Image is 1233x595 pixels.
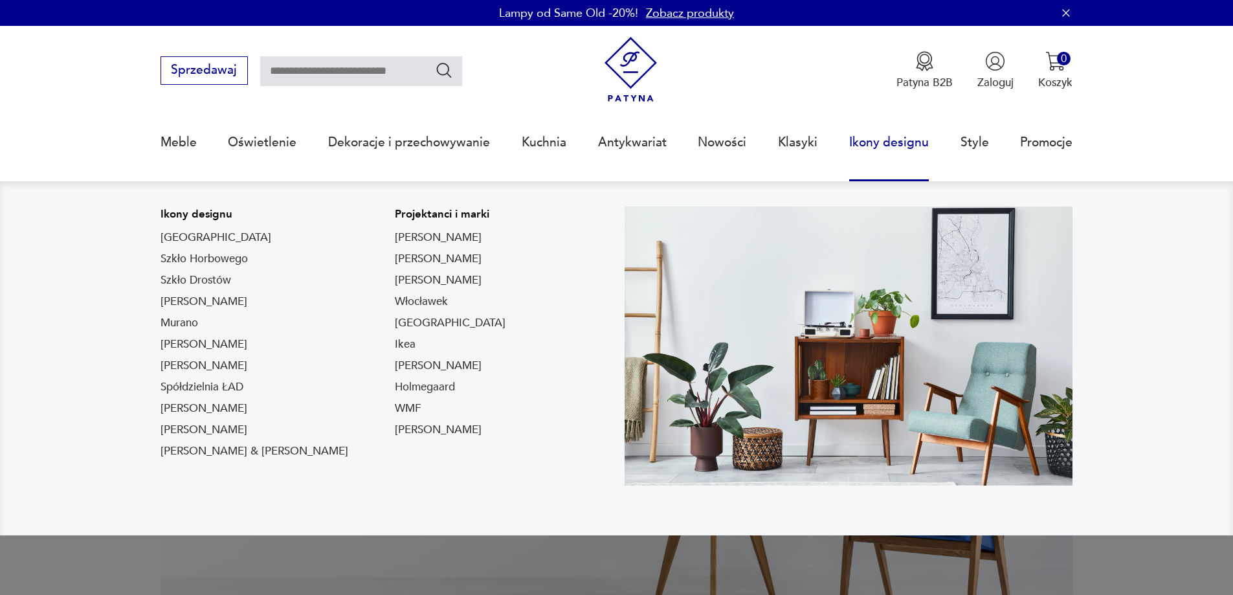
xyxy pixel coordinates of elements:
p: Projektanci i marki [395,207,505,222]
a: Dekoracje i przechowywanie [328,113,490,172]
button: Szukaj [435,61,454,80]
img: Patyna - sklep z meblami i dekoracjami vintage [598,37,663,102]
a: [PERSON_NAME] [161,358,247,374]
a: Ikea [395,337,416,352]
a: [PERSON_NAME] [161,294,247,309]
a: Ikony designu [849,113,929,172]
p: Lampy od Same Old -20%! [499,5,638,21]
img: Ikonka użytkownika [985,51,1005,71]
img: Ikona koszyka [1045,51,1065,71]
a: Szkło Horbowego [161,251,248,267]
a: Spółdzielnia ŁAD [161,379,243,395]
a: Murano [161,315,198,331]
a: [PERSON_NAME] [395,273,482,288]
a: Meble [161,113,197,172]
button: Sprzedawaj [161,56,248,85]
a: [GEOGRAPHIC_DATA] [161,230,271,245]
a: [PERSON_NAME] [161,401,247,416]
a: Holmegaard [395,379,455,395]
a: Promocje [1020,113,1072,172]
img: Meble [625,207,1073,486]
img: Ikona medalu [915,51,935,71]
a: Oświetlenie [228,113,296,172]
a: Zobacz produkty [646,5,734,21]
a: Klasyki [778,113,817,172]
button: 0Koszyk [1038,51,1072,90]
p: Ikony designu [161,207,348,222]
a: [PERSON_NAME] [395,230,482,245]
button: Patyna B2B [896,51,953,90]
a: [PERSON_NAME] [395,358,482,374]
a: [PERSON_NAME] [395,422,482,438]
a: Sprzedawaj [161,66,248,76]
p: Patyna B2B [896,75,953,90]
a: [PERSON_NAME] [395,251,482,267]
a: Włocławek [395,294,448,309]
a: Antykwariat [598,113,667,172]
a: Style [961,113,989,172]
a: Nowości [698,113,746,172]
a: Szkło Drostów [161,273,231,288]
a: [GEOGRAPHIC_DATA] [395,315,505,331]
a: [PERSON_NAME] [161,422,247,438]
a: Kuchnia [522,113,566,172]
a: Ikona medaluPatyna B2B [896,51,953,90]
p: Koszyk [1038,75,1072,90]
a: WMF [395,401,421,416]
p: Zaloguj [977,75,1014,90]
a: [PERSON_NAME] [161,337,247,352]
button: Zaloguj [977,51,1014,90]
div: 0 [1057,52,1071,65]
a: [PERSON_NAME] & [PERSON_NAME] [161,443,348,459]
